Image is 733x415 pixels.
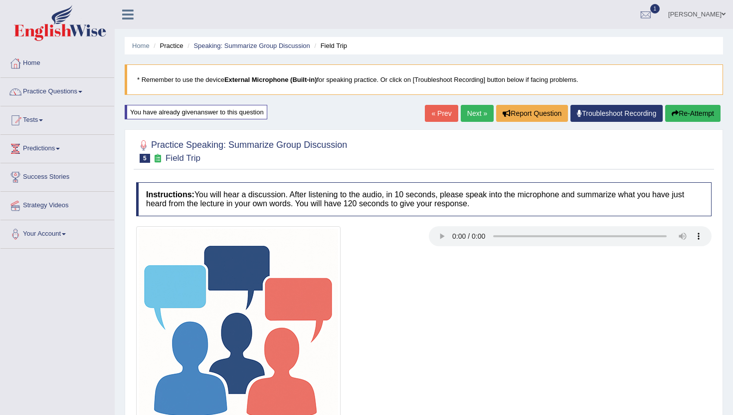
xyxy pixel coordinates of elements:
[0,192,114,217] a: Strategy Videos
[0,220,114,245] a: Your Account
[0,135,114,160] a: Predictions
[570,105,663,122] a: Troubleshoot Recording
[0,49,114,74] a: Home
[193,42,310,49] a: Speaking: Summarize Group Discussion
[224,76,317,83] b: External Microphone (Built-in)
[0,78,114,103] a: Practice Questions
[650,4,660,13] span: 1
[496,105,568,122] button: Report Question
[461,105,494,122] a: Next »
[425,105,458,122] a: « Prev
[312,41,347,50] li: Field Trip
[125,64,723,95] blockquote: * Remember to use the device for speaking practice. Or click on [Troubleshoot Recording] button b...
[153,154,163,163] small: Exam occurring question
[146,190,194,199] b: Instructions:
[0,163,114,188] a: Success Stories
[151,41,183,50] li: Practice
[166,153,200,163] small: Field Trip
[665,105,721,122] button: Re-Attempt
[136,138,347,163] h2: Practice Speaking: Summarize Group Discussion
[132,42,150,49] a: Home
[136,182,712,216] h4: You will hear a discussion. After listening to the audio, in 10 seconds, please speak into the mi...
[125,105,267,119] div: You have already given answer to this question
[140,154,150,163] span: 5
[0,106,114,131] a: Tests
